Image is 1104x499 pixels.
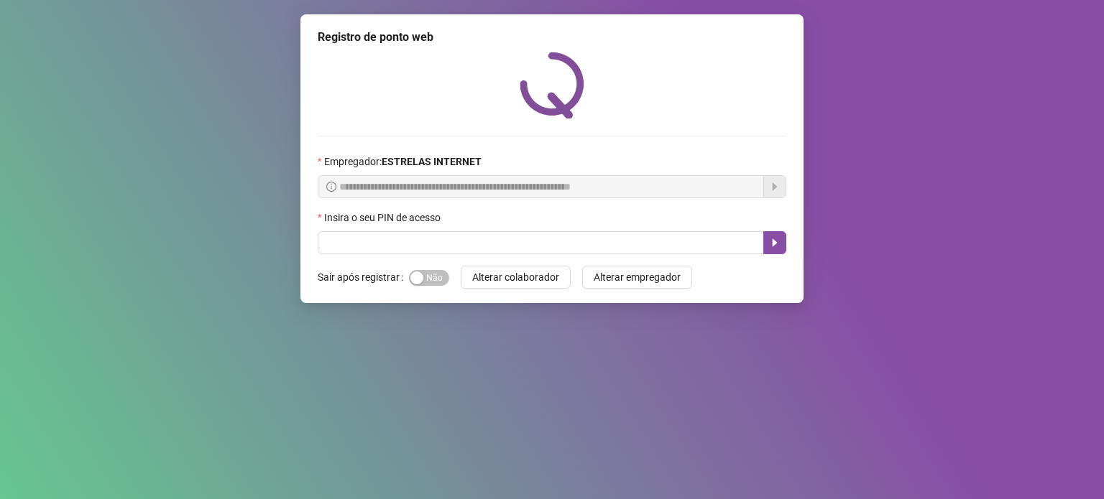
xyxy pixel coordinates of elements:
[461,266,571,289] button: Alterar colaborador
[326,182,336,192] span: info-circle
[582,266,692,289] button: Alterar empregador
[318,29,786,46] div: Registro de ponto web
[324,154,482,169] span: Empregador :
[318,210,450,225] label: Insira o seu PIN de acesso
[472,269,559,285] span: Alterar colaborador
[594,269,681,285] span: Alterar empregador
[769,237,781,248] span: caret-right
[382,156,482,167] strong: ESTRELAS INTERNET
[318,266,409,289] label: Sair após registrar
[520,52,584,118] img: QRPoint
